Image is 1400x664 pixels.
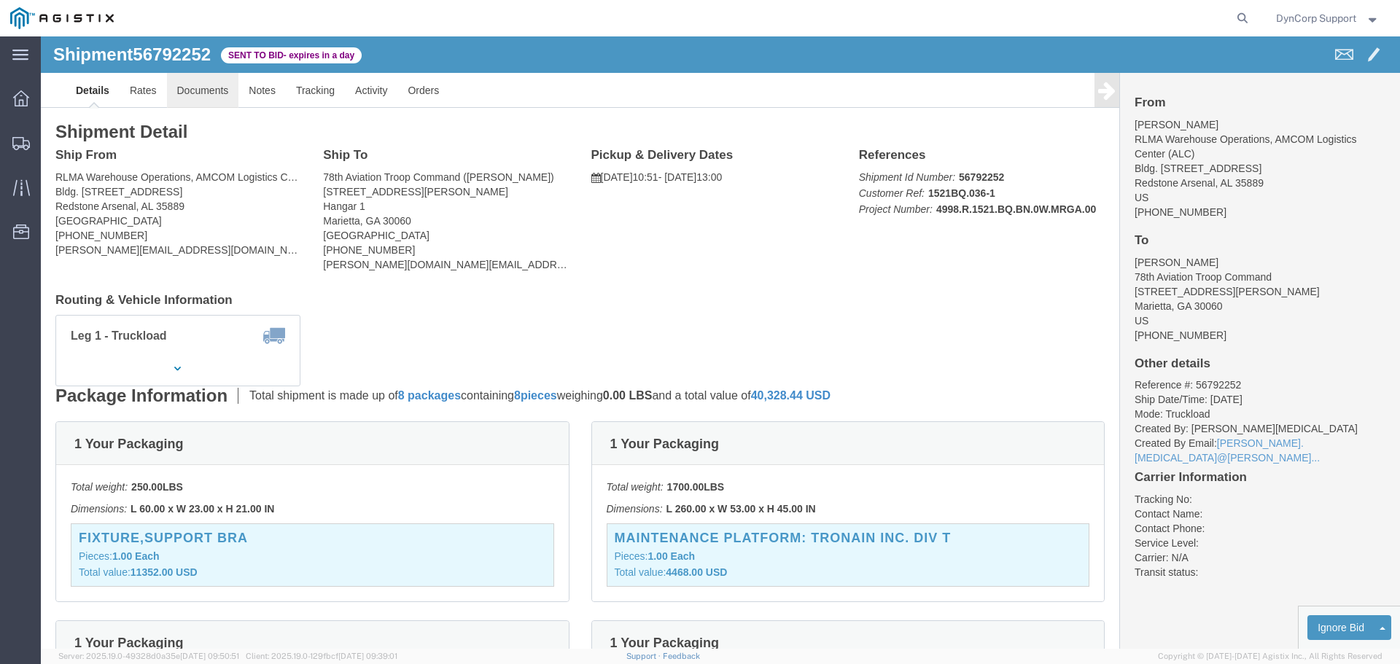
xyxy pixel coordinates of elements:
span: Client: 2025.19.0-129fbcf [246,652,397,660]
span: [DATE] 09:50:51 [180,652,239,660]
iframe: FS Legacy Container [41,36,1400,649]
span: Copyright © [DATE]-[DATE] Agistix Inc., All Rights Reserved [1158,650,1382,663]
button: DynCorp Support [1275,9,1380,27]
span: Server: 2025.19.0-49328d0a35e [58,652,239,660]
span: DynCorp Support [1276,10,1356,26]
span: [DATE] 09:39:01 [338,652,397,660]
a: Support [626,652,663,660]
a: Feedback [663,652,700,660]
img: logo [10,7,114,29]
